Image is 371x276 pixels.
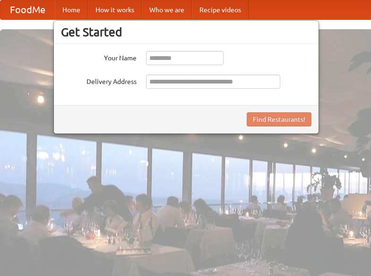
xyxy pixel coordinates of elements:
[55,0,88,19] a: Home
[61,75,137,86] label: Delivery Address
[142,0,192,19] a: Who we are
[0,0,55,19] a: FoodMe
[247,112,311,126] button: Find Restaurants!
[192,0,249,19] a: Recipe videos
[88,0,142,19] a: How it works
[61,51,137,63] label: Your Name
[61,25,311,39] h3: Get Started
